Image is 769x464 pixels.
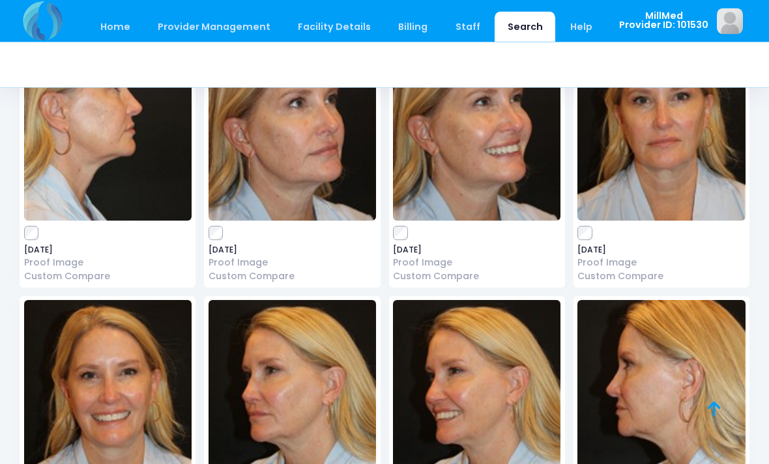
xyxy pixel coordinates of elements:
[24,270,192,284] a: Custom Compare
[24,26,192,221] img: image
[209,26,376,221] img: image
[24,256,192,270] a: Proof Image
[386,12,441,42] a: Billing
[558,12,605,42] a: Help
[619,11,708,30] span: MillMed Provider ID: 101530
[577,270,745,284] a: Custom Compare
[717,8,743,34] img: image
[393,270,560,284] a: Custom Compare
[209,256,376,270] a: Proof Image
[209,247,376,254] span: [DATE]
[24,247,192,254] span: [DATE]
[145,12,283,42] a: Provider Management
[285,12,384,42] a: Facility Details
[209,270,376,284] a: Custom Compare
[393,26,560,221] img: image
[577,247,745,254] span: [DATE]
[443,12,493,42] a: Staff
[87,12,143,42] a: Home
[577,256,745,270] a: Proof Image
[577,26,745,221] img: image
[393,247,560,254] span: [DATE]
[393,256,560,270] a: Proof Image
[495,12,555,42] a: Search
